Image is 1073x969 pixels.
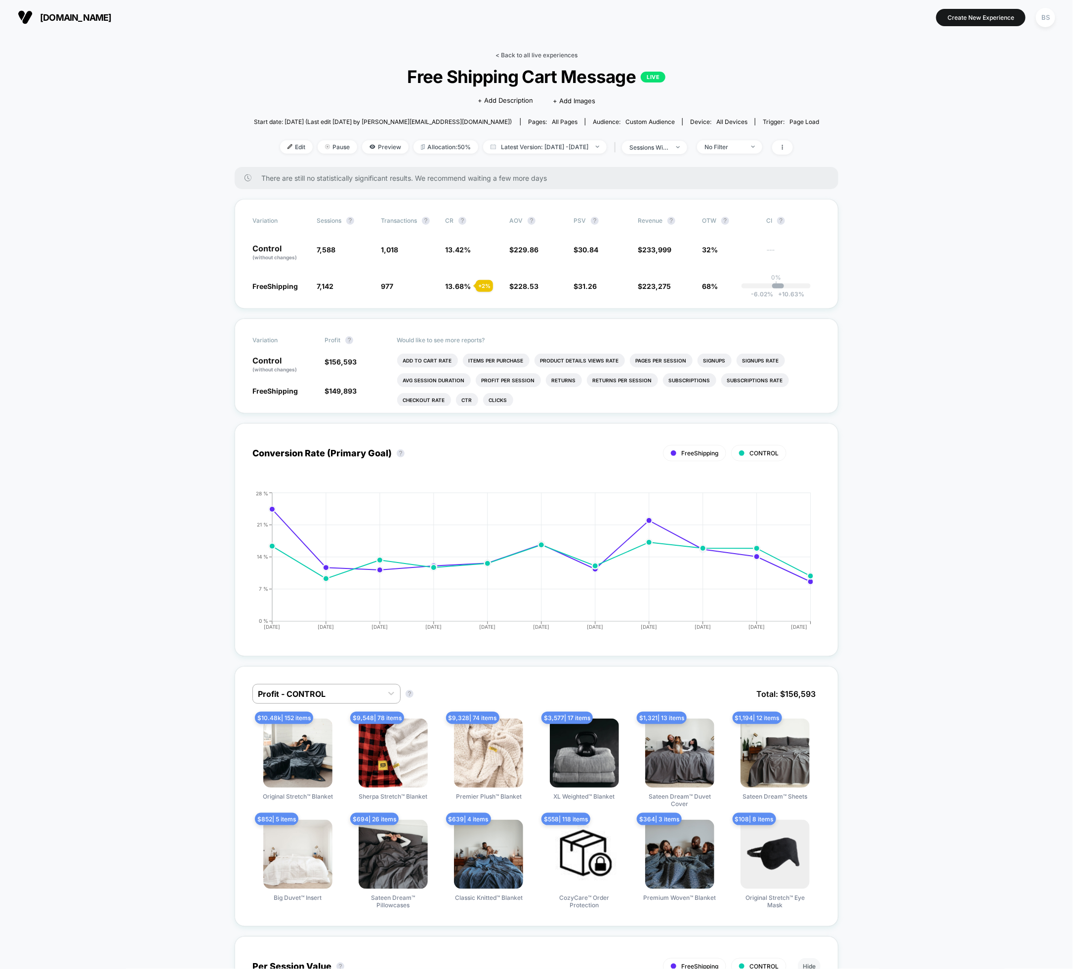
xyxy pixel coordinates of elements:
[18,10,33,25] img: Visually logo
[702,282,718,290] span: 68%
[721,373,789,387] li: Subscriptions Rate
[356,894,430,909] span: Sateen Dream™ Pillowcases
[243,490,811,639] div: CONVERSION_RATE
[733,712,782,724] span: $ 1,194 | 12 items
[350,712,404,724] span: $ 9,548 | 78 items
[663,373,716,387] li: Subscriptions
[643,894,716,901] span: Premium Woven™ Blanket
[552,118,578,125] span: all pages
[695,624,711,630] tspan: [DATE]
[455,894,523,901] span: Classic Knitted™ Blanket
[763,118,819,125] div: Trigger:
[682,118,755,125] span: Device:
[702,245,718,254] span: 32%
[381,245,398,254] span: 1,018
[454,820,523,889] img: Classic Knitted™ Blanket
[766,247,821,261] span: ---
[346,217,354,225] button: ?
[702,217,756,225] span: OTW
[514,245,538,254] span: 229.86
[741,719,810,788] img: Sateen Dream™ Sheets
[483,140,607,154] span: Latest Version: [DATE] - [DATE]
[252,282,298,290] span: FreeShipping
[317,245,335,254] span: 7,588
[282,66,791,87] span: Free Shipping Cart Message
[578,245,598,254] span: 30.84
[737,354,785,367] li: Signups Rate
[445,245,471,254] span: 13.42 %
[445,282,471,290] span: 13.68 %
[751,146,755,148] img: end
[574,245,598,254] span: $
[681,449,718,457] span: FreeShipping
[596,146,599,148] img: end
[257,522,268,527] tspan: 21 %
[637,813,682,825] span: $ 364 | 3 items
[534,624,550,630] tspan: [DATE]
[318,624,334,630] tspan: [DATE]
[463,354,530,367] li: Items Per Purchase
[541,813,590,825] span: $ 558 | 118 items
[638,217,662,224] span: Revenue
[587,373,658,387] li: Returns Per Session
[478,96,533,106] span: + Add Description
[397,336,821,344] p: Would like to see more reports?
[317,217,341,224] span: Sessions
[317,282,333,290] span: 7,142
[630,354,693,367] li: Pages Per Session
[255,813,298,825] span: $ 852 | 5 items
[406,690,413,698] button: ?
[667,217,675,225] button: ?
[738,894,812,909] span: Original Stretch™ Eye Mask
[252,366,297,372] span: (without changes)
[263,719,332,788] img: Original Stretch™ Blanket
[642,245,671,254] span: 233,999
[741,820,810,889] img: Original Stretch™ Eye Mask
[252,387,298,395] span: FreeShipping
[641,624,658,630] tspan: [DATE]
[574,282,597,290] span: $
[751,290,774,298] span: -6.02 %
[446,813,491,825] span: $ 639 | 4 items
[509,282,538,290] span: $
[553,97,595,105] span: + Add Images
[676,146,680,148] img: end
[638,282,671,290] span: $
[777,217,785,225] button: ?
[743,793,808,800] span: Sateen Dream™ Sheets
[325,144,330,149] img: end
[476,373,541,387] li: Profit Per Session
[345,336,353,344] button: ?
[528,118,578,125] div: Pages:
[721,217,729,225] button: ?
[456,393,478,407] li: Ctr
[698,354,732,367] li: Signups
[288,144,292,149] img: edit
[381,282,393,290] span: 977
[479,624,495,630] tspan: [DATE]
[645,719,714,788] img: Sateen Dream™ Duvet Cover
[359,820,428,889] img: Sateen Dream™ Pillowcases
[642,282,671,290] span: 223,275
[397,354,458,367] li: Add To Cart Rate
[476,280,493,292] div: + 2 %
[625,118,675,125] span: Custom Audience
[546,373,582,387] li: Returns
[779,290,783,298] span: +
[554,793,615,800] span: XL Weighted™ Blanket
[643,793,717,807] span: Sateen Dream™ Duvet Cover
[264,624,280,630] tspan: [DATE]
[749,624,765,630] tspan: [DATE]
[252,254,297,260] span: (without changes)
[612,140,622,155] span: |
[645,820,714,889] img: Premium Woven™ Blanket
[629,144,669,151] div: sessions with impression
[381,217,417,224] span: Transactions
[318,140,357,154] span: Pause
[775,281,777,288] p: |
[1033,7,1058,28] button: BS
[774,290,805,298] span: 10.63 %
[371,624,388,630] tspan: [DATE]
[593,118,675,125] div: Audience:
[716,118,747,125] span: all devices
